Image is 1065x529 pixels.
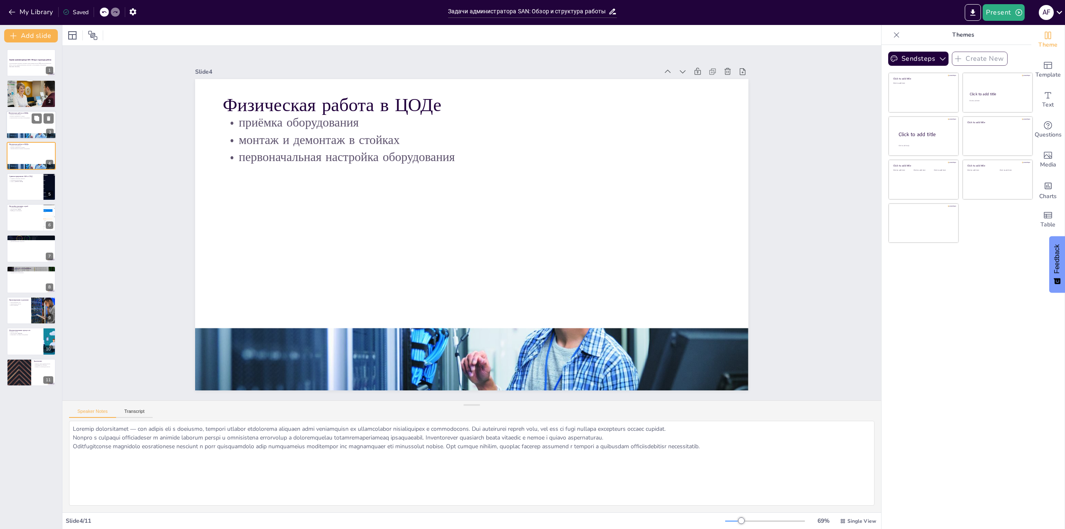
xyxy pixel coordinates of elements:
p: проектирование сети [9,301,29,303]
p: монтаж и демонтаж в стойках [223,131,721,148]
p: SAN-сеть и СХД [9,81,53,84]
span: Questions [1035,130,1062,139]
p: Заключение [34,360,53,363]
span: Table [1040,220,1055,229]
p: Физическая работа в ЦОДе [9,112,54,114]
div: 1 [7,49,56,77]
div: 6 [7,204,56,231]
div: 7 [7,235,56,262]
button: Feedback - Show survey [1049,236,1065,293]
p: монтаж и демонтаж в стойках [9,147,53,148]
p: Generated with [URL] [9,66,53,67]
p: документирование процессов [9,241,53,243]
div: Slide 4 [195,68,659,76]
div: Add text boxes [1031,85,1065,115]
button: Delete Slide [44,113,54,123]
button: Sendsteps [888,52,949,66]
span: Charts [1039,192,1057,201]
p: первоначальная настройка оборудования [223,148,721,165]
div: 9 [7,297,56,324]
div: 1 [46,67,53,74]
p: зонинг и [PERSON_NAME] [9,181,41,182]
p: ведение сервисных заявок [9,238,53,240]
span: Single View [847,518,876,524]
p: монтаж и демонтаж в стойках [9,115,54,117]
div: 5 [7,173,56,201]
div: 6 [46,221,53,229]
p: роль администратора критична для управления [9,84,53,86]
span: Template [1035,70,1061,79]
div: Click to add text [969,100,1025,102]
div: Slide 4 / 11 [66,517,725,525]
div: 4 [7,142,56,169]
div: 5 [46,191,53,198]
div: 7 [46,253,53,260]
div: 10 [43,345,53,353]
p: влияние на производительность [34,366,53,368]
p: проверка после обновления [9,272,53,273]
p: Замена деталей и тестирование [9,267,53,269]
p: Физическая работа в ЦОДе [223,92,721,118]
div: 10 [7,328,56,355]
button: Add slide [4,29,58,42]
p: приёмка оборудования [9,114,54,116]
div: 11 [43,376,53,384]
button: Transcript [116,409,153,418]
p: Администрирование SAN и СХД [9,175,41,177]
div: Saved [63,8,89,16]
div: 11 [7,359,56,386]
p: Проектирование и развитие [9,299,29,301]
span: Feedback [1053,244,1061,273]
div: 3 [46,129,54,136]
p: SAN-сети и СХД обеспечивают высокую производительность [9,83,53,85]
p: мониторинг состояния оборудования [9,334,41,335]
button: Present [983,4,1024,21]
p: необходимость обучения [34,365,53,366]
p: сбор логов [9,239,53,241]
div: Add charts and graphs [1031,175,1065,205]
textarea: Loremip dolorsitamet — con adipis eli s doeiusmo, tempori utlabor etdolorema aliquaen admi veniam... [69,421,874,506]
div: Click to add text [967,169,993,171]
p: Обслуживание оборудования [9,236,53,238]
div: Add images, graphics, shapes or video [1031,145,1065,175]
div: Click to add text [893,169,912,171]
div: Get real-time input from your audience [1031,115,1065,145]
div: Click to add text [1000,169,1026,171]
div: Click to add title [899,131,952,138]
div: 8 [46,283,53,291]
div: Click to add title [970,92,1025,97]
p: первоначальная настройка оборудования [9,117,54,119]
div: 3 [6,111,56,139]
p: приёмка оборудования [9,145,53,147]
div: 9 [46,314,53,322]
p: создание логических объектов [9,178,41,179]
div: Click to add title [967,120,1027,124]
p: Syslog для логирования [9,210,41,212]
div: Click to add text [914,169,932,171]
div: Click to add title [893,77,953,80]
p: приёмка оборудования [223,114,721,131]
p: замена FAN и PSU [9,269,53,271]
p: Настройка внешних служб [9,205,41,208]
div: Change the overall theme [1031,25,1065,55]
p: Эта презентация описывает ключевые задачи администратора SAN, включая физическую работу в ЦОДе, а... [9,63,53,66]
button: Speaker Notes [69,409,116,418]
div: Click to add title [893,164,953,167]
span: Theme [1038,40,1058,50]
div: 8 [7,266,56,293]
p: Физическая работа в ЦОДе [9,143,53,146]
p: планирование закупок [9,303,29,305]
div: Click to add title [967,164,1027,167]
p: использование HelpDesk [9,332,41,334]
button: My Library [6,5,57,19]
div: Add a table [1031,205,1065,235]
button: Duplicate Slide [32,113,42,123]
button: Create New [952,52,1008,66]
p: ведение таблиц [9,331,41,333]
div: Add ready made slides [1031,55,1065,85]
div: 2 [7,80,56,107]
p: важность задач администратора [34,363,53,365]
div: 69 % [813,517,833,525]
p: Документирование процессов [9,329,41,331]
p: архитектура SAN-сетей [9,86,53,88]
